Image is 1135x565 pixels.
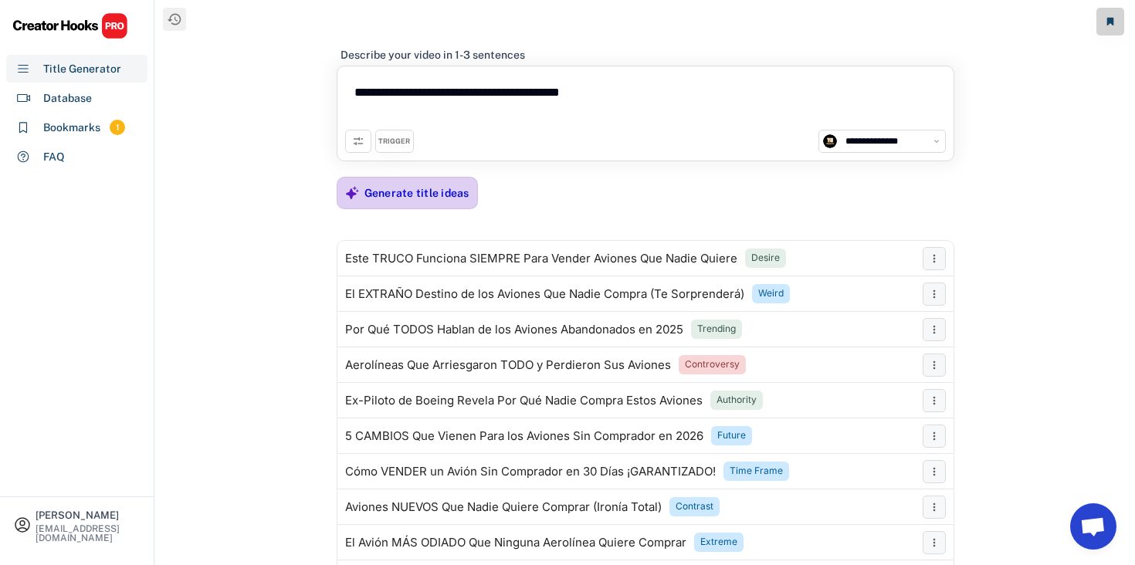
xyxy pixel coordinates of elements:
div: Describe your video in 1-3 sentences [340,48,525,62]
div: TRIGGER [378,137,410,147]
div: Generate title ideas [364,186,469,200]
div: 5 CAMBIOS Que Vienen Para los Aviones Sin Comprador en 2026 [345,430,703,442]
div: Time Frame [730,465,783,478]
a: Chat abierto [1070,503,1116,550]
div: Aerolíneas Que Arriesgaron TODO y Perdieron Sus Aviones [345,359,671,371]
div: 1 [110,121,125,134]
div: Title Generator [43,61,121,77]
img: channels4_profile.jpg [823,134,837,148]
div: Este TRUCO Funciona SIEMPRE Para Vender Aviones Que Nadie Quiere [345,252,737,265]
div: Authority [717,394,757,407]
div: Extreme [700,536,737,549]
div: [EMAIL_ADDRESS][DOMAIN_NAME] [36,524,141,543]
div: FAQ [43,149,65,165]
div: Bookmarks [43,120,100,136]
div: El EXTRAÑO Destino de los Aviones Que Nadie Compra (Te Sorprenderá) [345,288,744,300]
div: Database [43,90,92,107]
div: Future [717,429,746,442]
div: Contrast [676,500,713,513]
div: Ex-Piloto de Boeing Revela Por Qué Nadie Compra Estos Aviones [345,394,703,407]
img: CHPRO%20Logo.svg [12,12,128,39]
div: Trending [697,323,736,336]
div: Cómo VENDER un Avión Sin Comprador en 30 Días ¡GARANTIZADO! [345,465,716,478]
div: Aviones NUEVOS Que Nadie Quiere Comprar (Ironía Total) [345,501,662,513]
div: Desire [751,252,780,265]
div: Controversy [685,358,740,371]
div: Por Qué TODOS Hablan de los Aviones Abandonados en 2025 [345,323,683,336]
div: Weird [758,287,784,300]
div: El Avión MÁS ODIADO Que Ninguna Aerolínea Quiere Comprar [345,536,686,549]
div: [PERSON_NAME] [36,510,141,520]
